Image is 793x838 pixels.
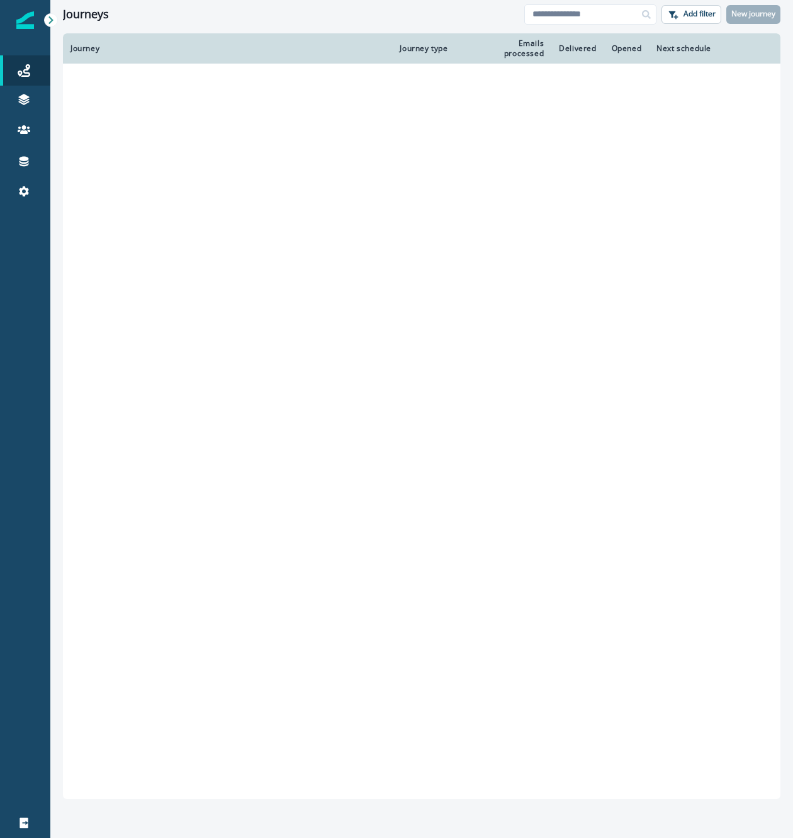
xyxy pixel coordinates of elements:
[16,11,34,29] img: Inflection
[731,9,775,18] p: New journey
[661,5,721,24] button: Add filter
[683,9,716,18] p: Add filter
[63,8,109,21] h1: Journeys
[559,43,596,54] div: Delivered
[726,5,780,24] button: New journey
[480,38,544,59] div: Emails processed
[70,43,385,54] div: Journey
[400,43,465,54] div: Journey type
[612,43,642,54] div: Opened
[656,43,746,54] div: Next schedule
